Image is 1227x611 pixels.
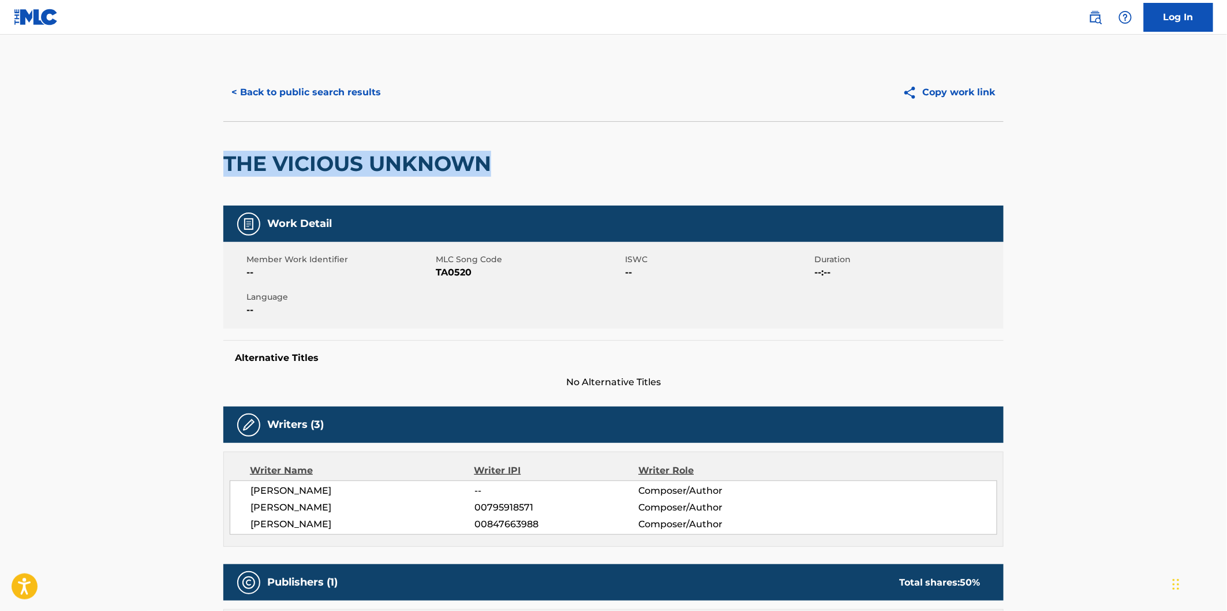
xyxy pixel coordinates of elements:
span: Composer/Author [638,484,788,498]
div: Help [1114,6,1137,29]
span: -- [474,484,638,498]
button: Copy work link [895,78,1004,107]
span: -- [246,303,433,317]
img: Writers [242,418,256,432]
span: [PERSON_NAME] [250,517,474,531]
h5: Writers (3) [267,418,324,431]
span: Composer/Author [638,501,788,515]
div: Writer IPI [474,464,639,478]
span: 00847663988 [474,517,638,531]
span: 50 % [960,577,981,588]
button: < Back to public search results [223,78,389,107]
span: --:-- [814,266,1001,280]
a: Public Search [1084,6,1107,29]
span: ISWC [625,254,811,266]
div: Writer Role [638,464,788,478]
a: Log In [1144,3,1213,32]
span: MLC Song Code [436,254,622,266]
span: -- [246,266,433,280]
h5: Publishers (1) [267,576,338,589]
span: No Alternative Titles [223,375,1004,389]
img: Publishers [242,576,256,590]
img: search [1088,10,1102,24]
span: Member Work Identifier [246,254,433,266]
span: [PERSON_NAME] [250,501,474,515]
span: Composer/Author [638,517,788,531]
h2: THE VICIOUS UNKNOWN [223,151,497,177]
div: Total shares: [899,576,981,590]
span: 00795918571 [474,501,638,515]
span: TA0520 [436,266,622,280]
iframe: Chat Widget [1169,556,1227,611]
span: Duration [814,254,1001,266]
span: -- [625,266,811,280]
img: MLC Logo [14,9,58,25]
div: Drag [1173,567,1180,602]
img: Work Detail [242,217,256,231]
span: [PERSON_NAME] [250,484,474,498]
img: Copy work link [903,85,923,100]
h5: Work Detail [267,217,332,230]
img: help [1118,10,1132,24]
span: Language [246,291,433,303]
div: Writer Name [250,464,474,478]
h5: Alternative Titles [235,352,992,364]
